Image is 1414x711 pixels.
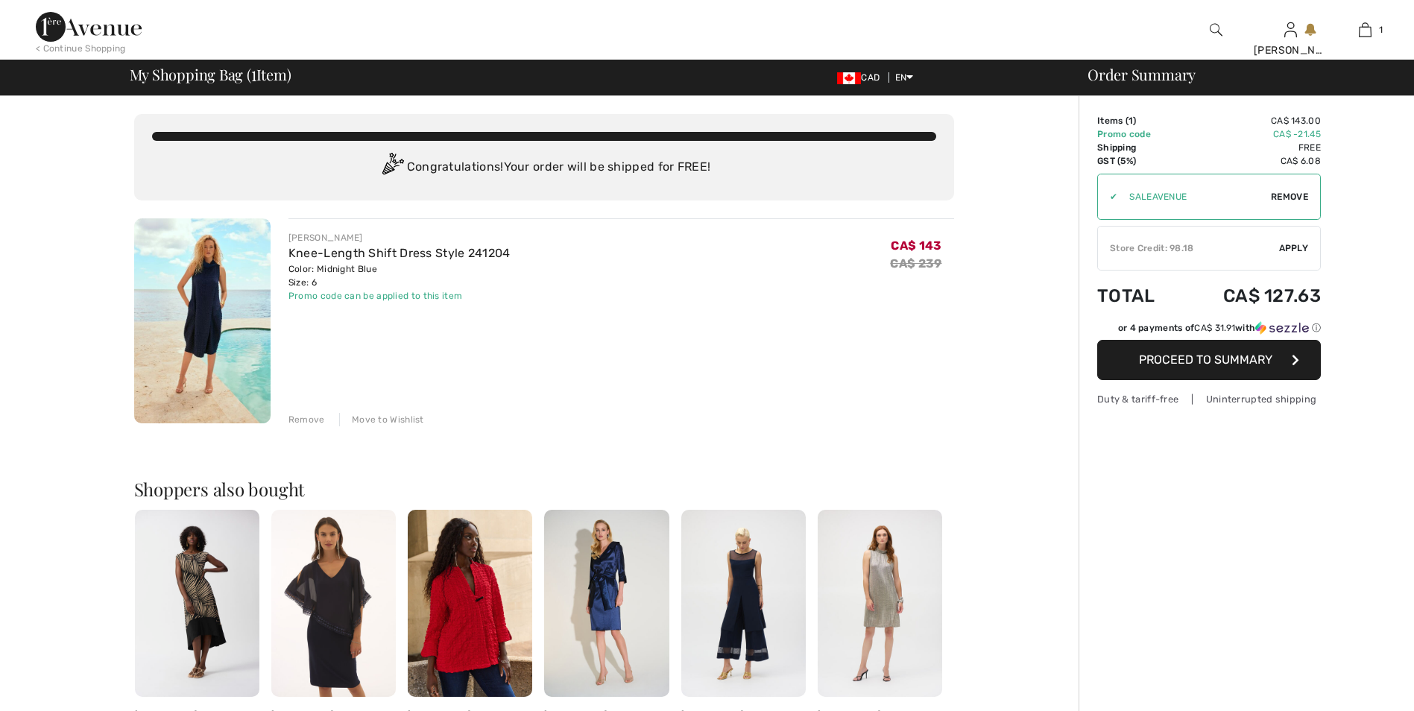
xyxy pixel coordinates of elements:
td: Shipping [1097,141,1180,154]
td: Promo code [1097,127,1180,141]
div: or 4 payments of with [1118,321,1321,335]
img: Tropical Print High-Low Dress Style 251107 [135,510,259,697]
img: Knee-Length Shirt Dress Style 252718 [544,510,669,697]
div: Order Summary [1070,67,1405,82]
span: 1 [251,63,256,83]
s: CA$ 239 [890,256,941,271]
td: GST (5%) [1097,154,1180,168]
div: Duty & tariff-free | Uninterrupted shipping [1097,392,1321,406]
span: Apply [1279,241,1309,255]
a: Knee-Length Shift Dress Style 241204 [288,246,511,260]
div: or 4 payments ofCA$ 31.91withSezzle Click to learn more about Sezzle [1097,321,1321,340]
img: Relaxed Fit Button Closure Style 251034 [408,510,532,697]
td: CA$ -21.45 [1180,127,1321,141]
div: Store Credit: 98.18 [1098,241,1279,255]
a: Sign In [1284,22,1297,37]
span: Proceed to Summary [1139,353,1272,367]
img: Knee-Length Shift Dress Style 241204 [134,218,271,423]
td: CA$ 6.08 [1180,154,1321,168]
td: Total [1097,271,1180,321]
div: [PERSON_NAME] [288,231,511,244]
img: My Bag [1359,21,1372,39]
input: Promo code [1117,174,1271,219]
h2: Shoppers also bought [134,480,954,498]
img: Canadian Dollar [837,72,861,84]
span: 1 [1379,23,1383,37]
div: < Continue Shopping [36,42,126,55]
img: Cape Sequin Shift Dress Style 251773 [271,510,396,697]
a: 1 [1328,21,1401,39]
button: Proceed to Summary [1097,340,1321,380]
span: My Shopping Bag ( Item) [130,67,291,82]
td: Items ( ) [1097,114,1180,127]
div: Remove [288,413,325,426]
div: ✔ [1098,190,1117,203]
img: Congratulation2.svg [377,153,407,183]
span: CA$ 31.91 [1194,323,1235,333]
span: 1 [1129,116,1133,126]
img: Casual Sleeveless Pullover Style 252081 [681,510,806,697]
div: Promo code can be applied to this item [288,289,511,303]
span: EN [895,72,914,83]
div: Move to Wishlist [339,413,424,426]
span: CA$ 143 [891,238,941,253]
div: Congratulations! Your order will be shipped for FREE! [152,153,936,183]
img: 1ère Avenue [36,12,142,42]
img: Metallic High-Neck A-Line Dress Style 252216 [818,510,942,697]
img: My Info [1284,21,1297,39]
td: CA$ 127.63 [1180,271,1321,321]
td: Free [1180,141,1321,154]
img: Sezzle [1255,321,1309,335]
span: Remove [1271,190,1308,203]
img: search the website [1210,21,1222,39]
div: Color: Midnight Blue Size: 6 [288,262,511,289]
div: [PERSON_NAME] [1254,42,1327,58]
span: CAD [837,72,886,83]
td: CA$ 143.00 [1180,114,1321,127]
